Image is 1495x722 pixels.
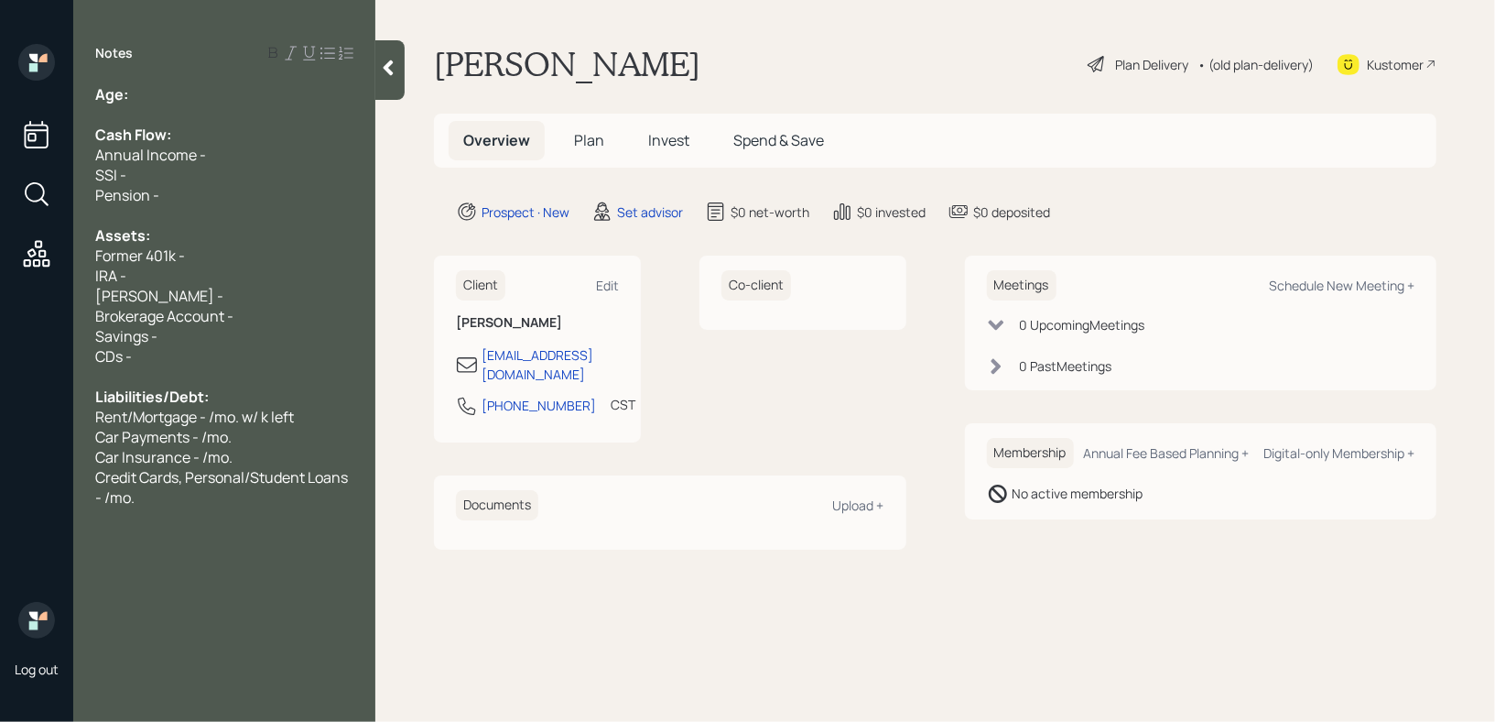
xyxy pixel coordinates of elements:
span: Liabilities/Debt: [95,387,209,407]
h1: [PERSON_NAME] [434,44,700,84]
h6: Membership [987,438,1074,468]
div: 0 Upcoming Meeting s [1020,315,1145,334]
div: $0 deposited [973,202,1050,222]
span: Pension - [95,185,159,205]
span: Savings - [95,326,157,346]
div: Kustomer [1367,55,1424,74]
div: Schedule New Meeting + [1269,277,1414,294]
div: [EMAIL_ADDRESS][DOMAIN_NAME] [482,345,619,384]
h6: Co-client [721,270,791,301]
span: Assets: [95,225,150,246]
h6: Meetings [987,270,1056,301]
span: Age: [95,84,128,104]
div: CST [611,395,635,414]
span: Overview [463,130,530,150]
div: [PHONE_NUMBER] [482,396,596,415]
div: Annual Fee Based Planning + [1083,444,1249,462]
label: Notes [95,44,133,62]
div: $0 invested [857,202,926,222]
div: Digital-only Membership + [1263,444,1414,462]
span: Car Payments - /mo. [95,427,232,447]
h6: Client [456,270,505,301]
span: Rent/Mortgage - /mo. w/ k left [95,407,294,427]
span: Car Insurance - /mo. [95,447,233,467]
div: No active membership [1013,484,1143,503]
span: Credit Cards, Personal/Student Loans - /mo. [95,467,351,508]
span: Brokerage Account - [95,306,233,326]
div: • (old plan-delivery) [1197,55,1314,74]
span: Spend & Save [733,130,824,150]
span: [PERSON_NAME] - [95,286,223,306]
span: CDs - [95,346,132,366]
span: Cash Flow: [95,125,171,145]
div: Log out [15,661,59,678]
div: Set advisor [617,202,683,222]
div: Prospect · New [482,202,569,222]
img: retirable_logo.png [18,602,55,639]
div: Edit [596,277,619,294]
span: Plan [574,130,604,150]
div: Upload + [833,497,884,514]
span: Former 401k - [95,246,185,266]
div: Plan Delivery [1115,55,1188,74]
span: Annual Income - [95,145,206,165]
span: Invest [648,130,689,150]
span: SSI - [95,165,126,185]
h6: Documents [456,490,538,520]
h6: [PERSON_NAME] [456,315,619,331]
div: 0 Past Meeting s [1020,356,1112,376]
div: $0 net-worth [731,202,809,222]
span: IRA - [95,266,126,286]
